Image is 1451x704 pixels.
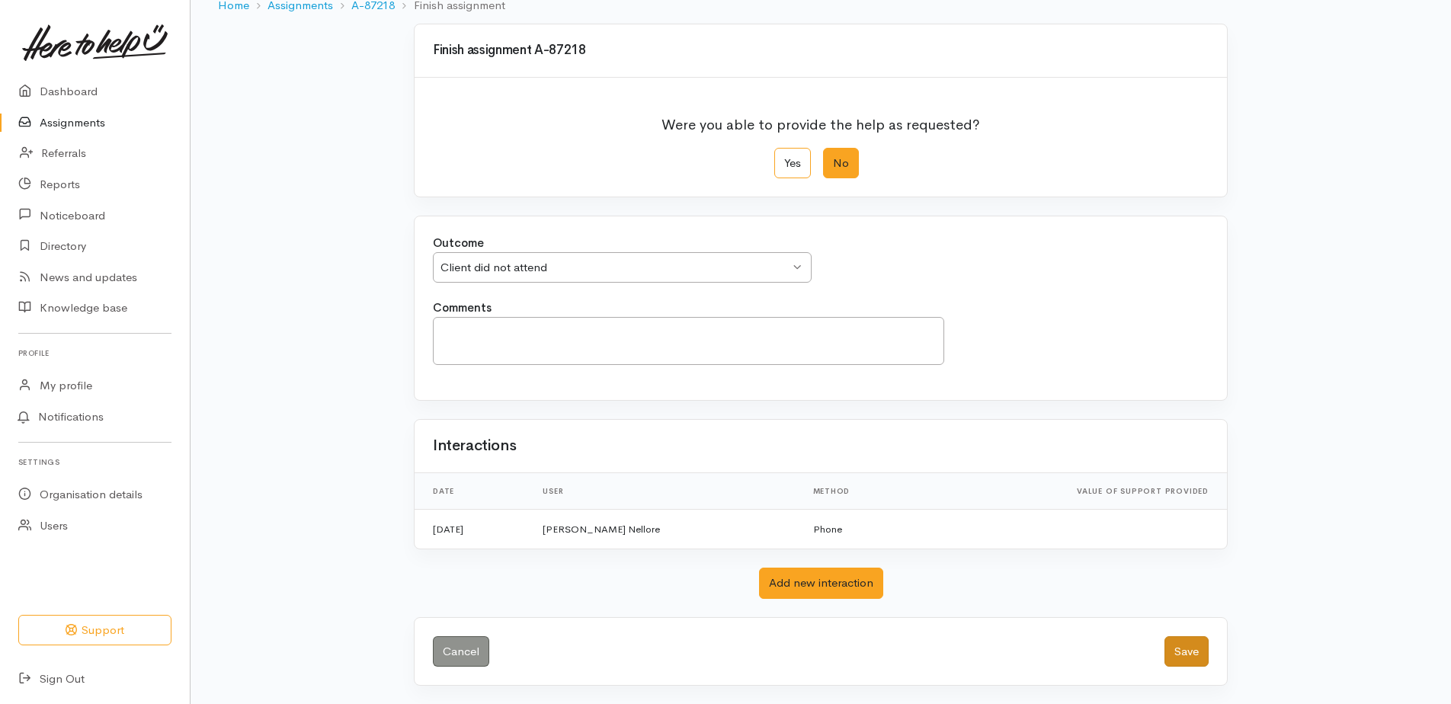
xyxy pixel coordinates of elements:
h2: Interactions [433,437,516,454]
p: Were you able to provide the help as requested? [661,105,980,136]
th: Method [801,473,918,510]
button: Save [1164,636,1209,667]
button: Add new interaction [759,568,883,599]
th: Date [415,473,530,510]
label: Comments [433,299,492,317]
button: Support [18,615,171,646]
label: Outcome [433,235,484,252]
th: Value of support provided [918,473,1227,510]
a: Cancel [433,636,489,667]
h3: Finish assignment A-87218 [433,43,1209,58]
th: User [530,473,800,510]
td: [DATE] [415,509,530,549]
td: [PERSON_NAME] Nellore [530,509,800,549]
div: Client did not attend [440,259,790,277]
h6: Settings [18,452,171,472]
label: Yes [774,148,811,179]
h6: Profile [18,343,171,363]
label: No [823,148,859,179]
td: Phone [801,509,918,549]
